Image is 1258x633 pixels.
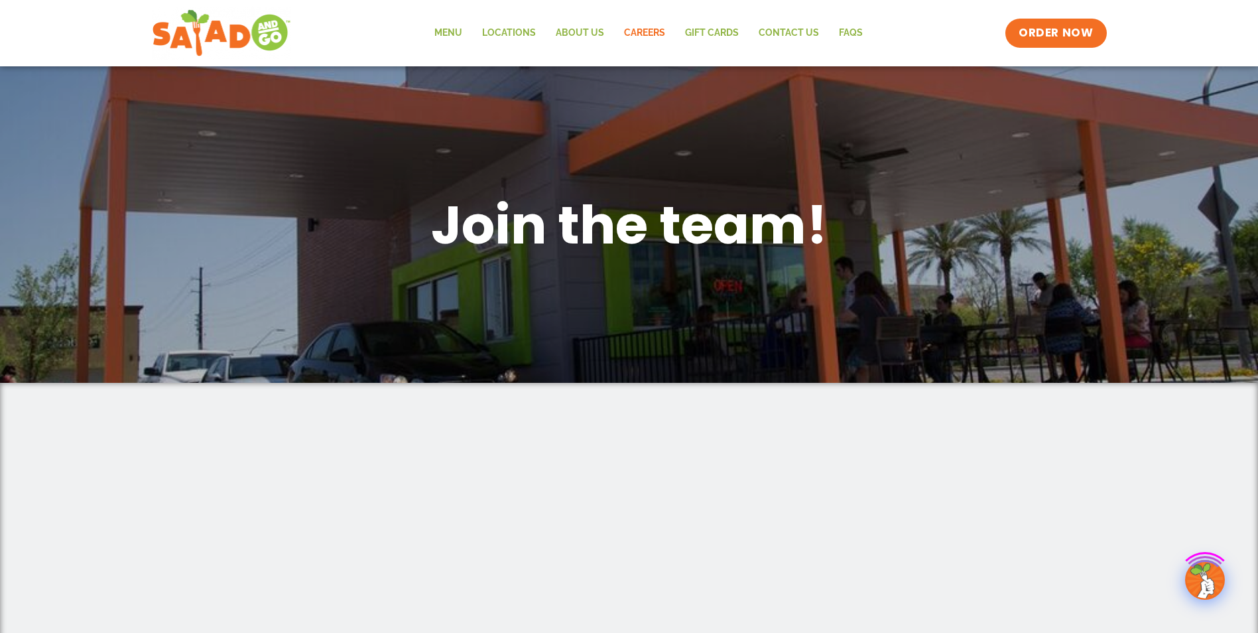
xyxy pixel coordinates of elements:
[614,18,675,48] a: Careers
[749,18,829,48] a: Contact Us
[829,18,873,48] a: FAQs
[424,18,472,48] a: Menu
[675,18,749,48] a: GIFT CARDS
[424,18,873,48] nav: Menu
[546,18,614,48] a: About Us
[1005,19,1106,48] a: ORDER NOW
[472,18,546,48] a: Locations
[284,190,974,259] h1: Join the team!
[152,7,292,60] img: new-SAG-logo-768×292
[1019,25,1093,41] span: ORDER NOW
